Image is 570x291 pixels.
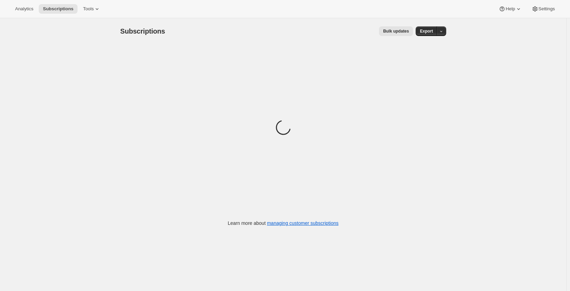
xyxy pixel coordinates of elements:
[506,6,515,12] span: Help
[527,4,559,14] button: Settings
[420,28,433,34] span: Export
[79,4,105,14] button: Tools
[11,4,37,14] button: Analytics
[383,28,409,34] span: Bulk updates
[43,6,73,12] span: Subscriptions
[495,4,526,14] button: Help
[228,220,339,227] p: Learn more about
[15,6,33,12] span: Analytics
[39,4,78,14] button: Subscriptions
[416,26,437,36] button: Export
[83,6,94,12] span: Tools
[538,6,555,12] span: Settings
[267,220,339,226] a: managing customer subscriptions
[379,26,413,36] button: Bulk updates
[120,27,165,35] span: Subscriptions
